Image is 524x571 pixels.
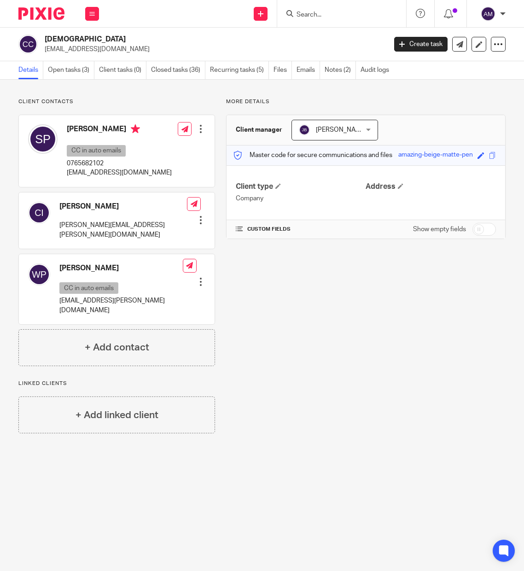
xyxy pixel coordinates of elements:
[18,7,64,20] img: Pixie
[76,408,158,422] h4: + Add linked client
[59,263,183,273] h4: [PERSON_NAME]
[67,145,126,157] p: CC in auto emails
[67,168,172,177] p: [EMAIL_ADDRESS][DOMAIN_NAME]
[316,127,367,133] span: [PERSON_NAME]
[413,225,466,234] label: Show empty fields
[394,37,448,52] a: Create task
[28,263,50,285] img: svg%3E
[99,61,146,79] a: Client tasks (0)
[67,159,172,168] p: 0765682102
[233,151,392,160] p: Master code for secure communications and files
[299,124,310,135] img: svg%3E
[48,61,94,79] a: Open tasks (3)
[236,182,366,192] h4: Client type
[28,124,58,154] img: svg%3E
[59,221,187,239] p: [PERSON_NAME][EMAIL_ADDRESS][PERSON_NAME][DOMAIN_NAME]
[151,61,205,79] a: Closed tasks (36)
[45,45,380,54] p: [EMAIL_ADDRESS][DOMAIN_NAME]
[210,61,269,79] a: Recurring tasks (5)
[18,35,38,54] img: svg%3E
[236,226,366,233] h4: CUSTOM FIELDS
[481,6,495,21] img: svg%3E
[67,124,172,136] h4: [PERSON_NAME]
[45,35,313,44] h2: [DEMOGRAPHIC_DATA]
[361,61,394,79] a: Audit logs
[226,98,506,105] p: More details
[59,296,183,315] p: [EMAIL_ADDRESS][PERSON_NAME][DOMAIN_NAME]
[297,61,320,79] a: Emails
[59,202,187,211] h4: [PERSON_NAME]
[18,98,215,105] p: Client contacts
[236,194,366,203] p: Company
[366,182,496,192] h4: Address
[236,125,282,134] h3: Client manager
[398,150,473,161] div: amazing-beige-matte-pen
[274,61,292,79] a: Files
[325,61,356,79] a: Notes (2)
[18,61,43,79] a: Details
[131,124,140,134] i: Primary
[28,202,50,224] img: svg%3E
[18,380,215,387] p: Linked clients
[85,340,149,355] h4: + Add contact
[296,11,378,19] input: Search
[59,282,118,294] p: CC in auto emails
